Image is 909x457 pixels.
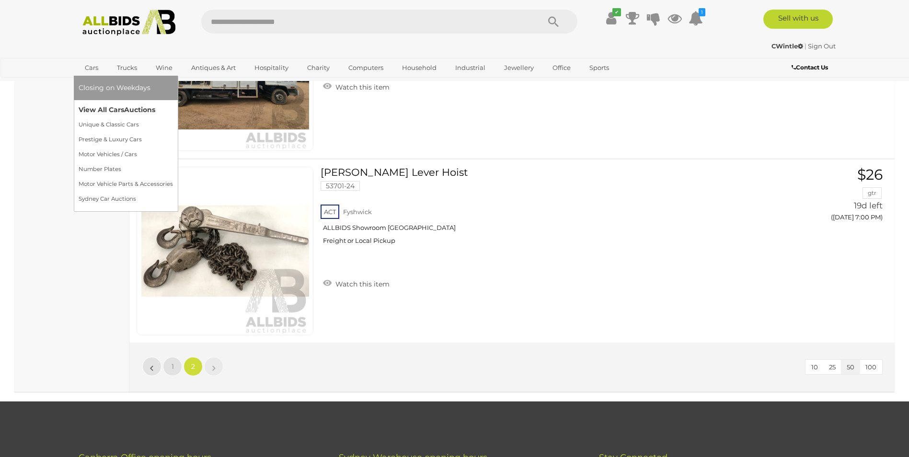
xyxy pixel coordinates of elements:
[333,280,390,288] span: Watch this item
[805,360,824,375] button: 10
[771,42,803,50] strong: CWintle
[546,60,577,76] a: Office
[142,357,161,376] a: «
[163,357,182,376] a: 1
[191,362,195,371] span: 2
[333,83,390,91] span: Watch this item
[185,60,242,76] a: Antiques & Art
[847,363,854,371] span: 50
[111,60,143,76] a: Trucks
[612,8,621,16] i: ✔
[301,60,336,76] a: Charity
[150,60,179,76] a: Wine
[808,42,836,50] a: Sign Out
[321,79,392,93] a: Watch this item
[141,167,309,335] img: 53701-24a.jpg
[172,362,174,371] span: 1
[857,166,883,183] span: $26
[79,60,104,76] a: Cars
[699,8,705,16] i: 1
[321,276,392,290] a: Watch this item
[529,10,577,34] button: Search
[771,42,805,50] a: CWintle
[184,357,203,376] a: 2
[498,60,540,76] a: Jewellery
[763,10,833,29] a: Sell with us
[865,363,876,371] span: 100
[583,60,615,76] a: Sports
[449,60,492,76] a: Industrial
[823,360,841,375] button: 25
[77,10,181,36] img: Allbids.com.au
[841,360,860,375] button: 50
[604,10,619,27] a: ✔
[248,60,295,76] a: Hospitality
[204,357,223,376] a: »
[774,167,885,227] a: $26 gtr 19d left ([DATE] 7:00 PM)
[689,10,703,27] a: 1
[860,360,882,375] button: 100
[328,167,760,252] a: [PERSON_NAME] Lever Hoist 53701-24 ACT Fyshwick ALLBIDS Showroom [GEOGRAPHIC_DATA] Freight or Loc...
[805,42,806,50] span: |
[342,60,390,76] a: Computers
[396,60,443,76] a: Household
[792,64,828,71] b: Contact Us
[792,62,830,73] a: Contact Us
[829,363,836,371] span: 25
[811,363,818,371] span: 10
